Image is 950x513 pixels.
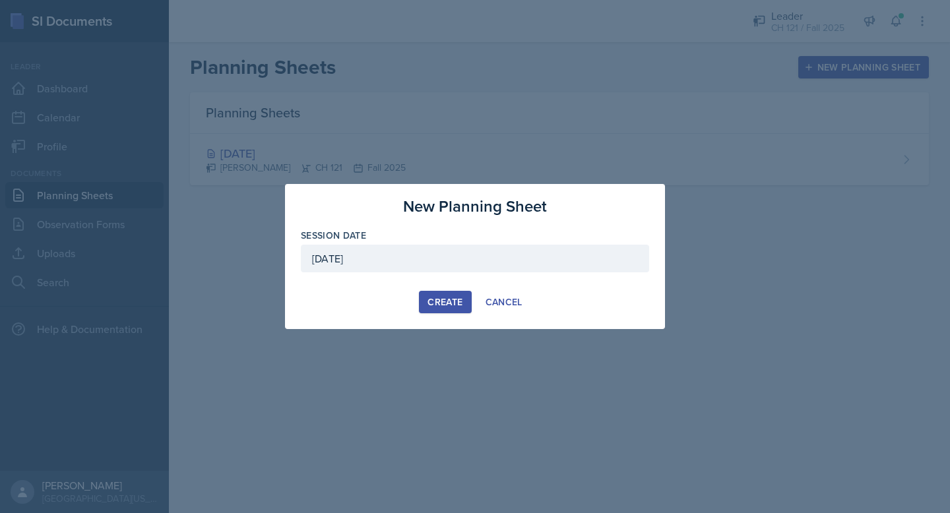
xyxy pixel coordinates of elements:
label: Session Date [301,229,366,242]
button: Create [419,291,471,313]
h3: New Planning Sheet [403,195,547,218]
div: Create [427,297,462,307]
button: Cancel [477,291,531,313]
div: Cancel [486,297,522,307]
